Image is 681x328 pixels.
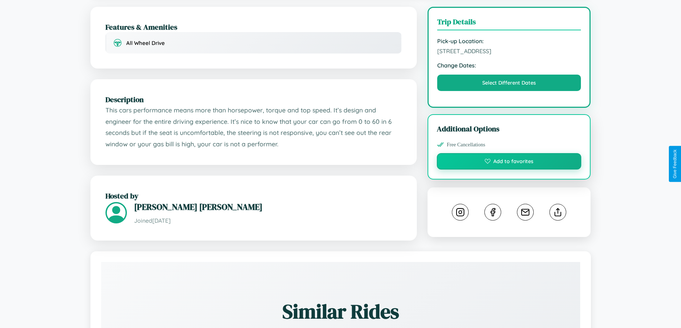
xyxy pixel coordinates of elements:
div: Give Feedback [672,150,677,178]
button: Select Different Dates [437,75,581,91]
h2: Description [105,94,402,105]
span: Free Cancellations [447,142,485,148]
h2: Features & Amenities [105,22,402,32]
h3: Trip Details [437,16,581,30]
strong: Change Dates: [437,62,581,69]
h2: Hosted by [105,191,402,201]
h3: [PERSON_NAME] [PERSON_NAME] [134,201,402,213]
h2: Similar Rides [126,298,555,325]
span: All Wheel Drive [126,40,165,46]
button: Add to favorites [437,153,582,170]
p: This cars performance means more than horsepower, torque and top speed. It’s design and engineer ... [105,105,402,150]
strong: Pick-up Location: [437,37,581,45]
span: [STREET_ADDRESS] [437,47,581,55]
p: Joined [DATE] [134,216,402,226]
h3: Additional Options [437,123,582,134]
